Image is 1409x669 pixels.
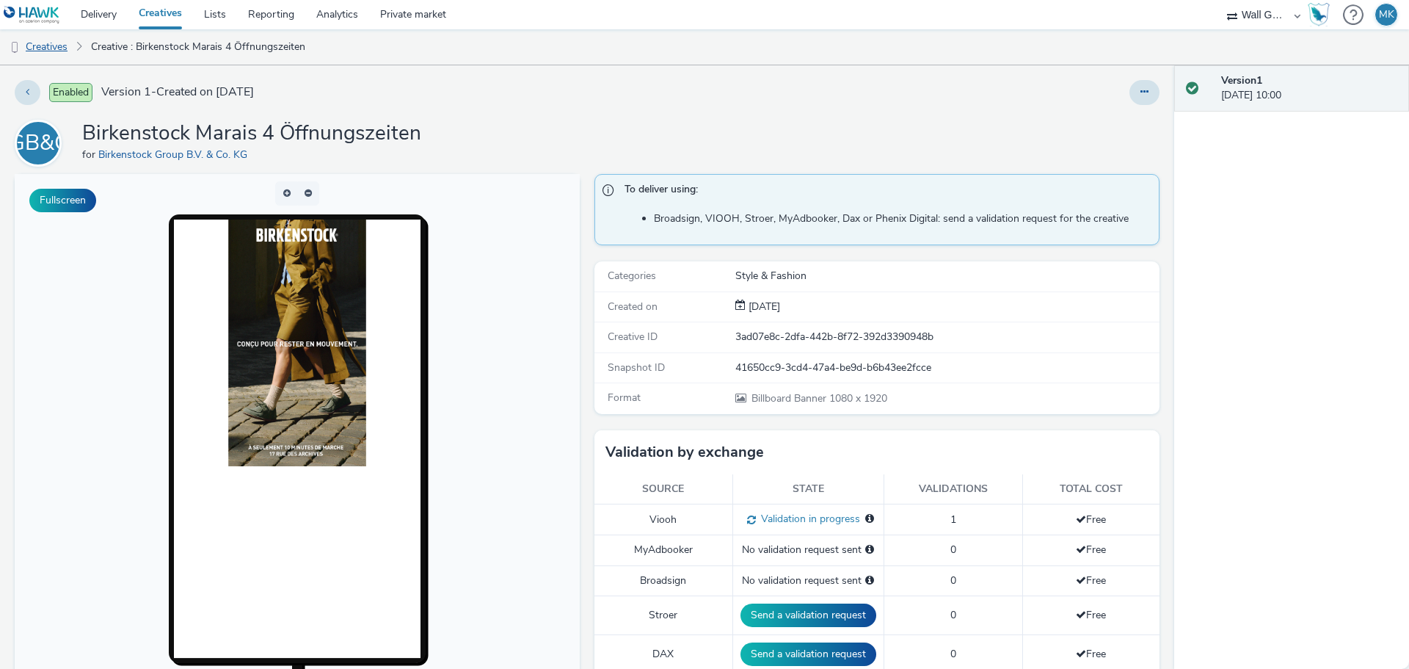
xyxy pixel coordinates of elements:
[4,6,60,24] img: undefined Logo
[594,505,732,535] td: Viooh
[865,543,874,557] div: Please select a deal below and click on Send to send a validation request to MyAdbooker.
[82,148,98,162] span: for
[29,189,96,212] button: Fullscreen
[608,361,665,375] span: Snapshot ID
[1308,3,1336,26] a: Hawk Academy
[740,643,876,666] button: Send a validation request
[751,391,829,405] span: Billboard Banner
[98,148,253,162] a: Birkenstock Group B.V. & Co. KG
[1221,73,1262,87] strong: Version 1
[1076,543,1106,557] span: Free
[735,269,1158,283] div: Style & Fashion
[608,300,658,314] span: Created on
[884,474,1022,505] th: Validations
[15,136,68,150] a: BGB&CK
[1076,608,1106,622] span: Free
[950,543,956,557] span: 0
[950,513,956,527] span: 1
[608,391,641,405] span: Format
[49,83,92,102] span: Enabled
[750,391,887,405] span: 1080 x 1920
[746,300,780,314] div: Creation 05 September 2025, 10:00
[625,182,1144,201] span: To deliver using:
[1076,574,1106,587] span: Free
[1076,647,1106,661] span: Free
[735,330,1158,344] div: 3ad07e8c-2dfa-442b-8f72-392d3390948b
[7,40,22,55] img: dooh
[594,535,732,565] td: MyAdbooker
[654,211,1151,226] li: Broadsign, VIOOH, Stroer, MyAdbooker, Dax or Phenix Digital: send a validation request for the cr...
[950,608,956,622] span: 0
[82,120,421,148] h1: Birkenstock Marais 4 Öffnungszeiten
[594,565,732,596] td: Broadsign
[214,46,352,292] img: Advertisement preview
[756,512,860,526] span: Validation in progress
[1379,4,1394,26] div: MK
[865,574,874,588] div: Please select a deal below and click on Send to send a validation request to Broadsign.
[608,269,656,283] span: Categories
[740,604,876,627] button: Send a validation request
[1022,474,1159,505] th: Total cost
[594,474,732,505] th: Source
[950,647,956,661] span: 0
[740,574,876,588] div: No validation request sent
[1308,3,1330,26] img: Hawk Academy
[84,29,313,65] a: Creative : Birkenstock Marais 4 Öffnungszeiten
[594,596,732,635] td: Stroer
[1221,73,1397,104] div: [DATE] 10:00
[735,361,1158,375] div: 41650cc9-3cd4-47a4-be9d-b6b43ee2fcce
[1076,513,1106,527] span: Free
[740,543,876,557] div: No validation request sent
[950,574,956,587] span: 0
[746,300,780,314] span: [DATE]
[605,441,764,463] h3: Validation by exchange
[101,84,254,101] span: Version 1 - Created on [DATE]
[608,330,658,344] span: Creative ID
[732,474,884,505] th: State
